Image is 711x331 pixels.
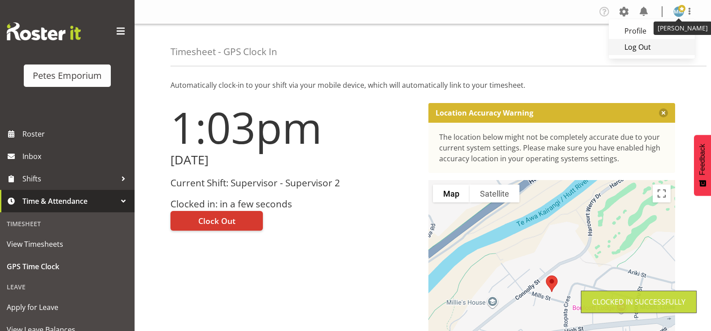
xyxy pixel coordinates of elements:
[170,103,418,151] h1: 1:03pm
[470,185,519,202] button: Show satellite imagery
[22,150,130,163] span: Inbox
[2,233,132,255] a: View Timesheets
[7,22,81,40] img: Rosterit website logo
[7,260,128,273] span: GPS Time Clock
[170,199,418,209] h3: Clocked in: in a few seconds
[592,297,685,307] div: Clocked in Successfully
[2,255,132,278] a: GPS Time Clock
[436,108,533,117] p: Location Accuracy Warning
[694,135,711,196] button: Feedback - Show survey
[2,215,132,233] div: Timesheet
[673,6,684,17] img: mandy-mosley3858.jpg
[2,278,132,296] div: Leave
[439,132,665,164] div: The location below might not be completely accurate due to your current system settings. Please m...
[433,185,470,202] button: Show street map
[609,23,695,39] a: Profile
[170,80,675,90] p: Automatically clock-in to your shift via your mobile device, which will automatically link to you...
[659,108,668,117] button: Close message
[170,47,277,57] h4: Timesheet - GPS Clock In
[609,39,695,55] a: Log Out
[198,215,236,227] span: Clock Out
[170,178,418,188] h3: Current Shift: Supervisor - Supervisor 2
[698,144,707,175] span: Feedback
[2,296,132,318] a: Apply for Leave
[653,185,671,202] button: Toggle fullscreen view
[22,194,117,208] span: Time & Attendance
[33,69,102,82] div: Petes Emporium
[22,127,130,141] span: Roster
[170,211,263,231] button: Clock Out
[170,153,418,167] h2: [DATE]
[7,301,128,314] span: Apply for Leave
[7,237,128,251] span: View Timesheets
[22,172,117,185] span: Shifts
